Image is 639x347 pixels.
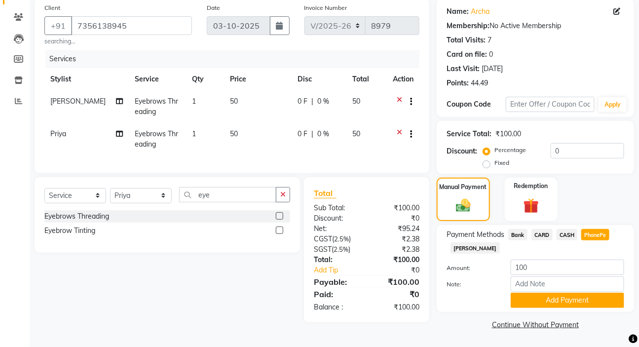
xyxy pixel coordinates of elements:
[44,37,192,46] small: searching...
[306,213,367,224] div: Discount:
[447,49,487,60] div: Card on file:
[367,213,427,224] div: ₹0
[439,320,632,330] a: Continue Without Payment
[489,49,493,60] div: 0
[44,211,109,222] div: Eyebrows Threading
[306,244,367,255] div: ( )
[45,50,427,68] div: Services
[304,3,347,12] label: Invoice Number
[488,35,491,45] div: 7
[347,68,387,90] th: Total
[314,245,332,254] span: SGST
[367,203,427,213] div: ₹100.00
[129,68,187,90] th: Service
[44,226,95,236] div: Eyebrow Tinting
[353,129,361,138] span: 50
[179,187,276,202] input: Search or Scan
[314,188,337,198] span: Total
[440,183,487,192] label: Manual Payment
[306,255,367,265] div: Total:
[482,64,503,74] div: [DATE]
[314,234,332,243] span: CGST
[224,68,292,90] th: Price
[581,229,609,240] span: PhonePe
[514,182,548,191] label: Redemption
[447,64,480,74] div: Last Visit:
[376,265,427,275] div: ₹0
[44,16,72,35] button: +91
[230,97,238,106] span: 50
[317,96,329,107] span: 0 %
[447,99,506,110] div: Coupon Code
[506,97,595,112] input: Enter Offer / Coupon Code
[44,68,129,90] th: Stylist
[511,276,624,292] input: Add Note
[135,97,179,116] span: Eyebrows Threading
[367,244,427,255] div: ₹2.38
[495,129,521,139] div: ₹100.00
[135,129,179,149] span: Eyebrows Threading
[494,146,526,154] label: Percentage
[207,3,220,12] label: Date
[447,21,489,31] div: Membership:
[367,255,427,265] div: ₹100.00
[311,129,313,139] span: |
[334,235,349,243] span: 2.5%
[447,35,486,45] div: Total Visits:
[306,302,367,312] div: Balance :
[367,234,427,244] div: ₹2.38
[494,158,509,167] label: Fixed
[471,6,489,17] a: Archa
[50,129,66,138] span: Priya
[367,276,427,288] div: ₹100.00
[306,224,367,234] div: Net:
[192,129,196,138] span: 1
[311,96,313,107] span: |
[387,68,419,90] th: Action
[447,146,477,156] div: Discount:
[230,129,238,138] span: 50
[367,302,427,312] div: ₹100.00
[298,129,307,139] span: 0 F
[298,96,307,107] span: 0 F
[447,78,469,88] div: Points:
[447,21,624,31] div: No Active Membership
[599,97,627,112] button: Apply
[451,197,475,214] img: _cash.svg
[306,203,367,213] div: Sub Total:
[44,3,60,12] label: Client
[50,97,106,106] span: [PERSON_NAME]
[439,280,503,289] label: Note:
[367,288,427,300] div: ₹0
[353,97,361,106] span: 50
[192,97,196,106] span: 1
[511,260,624,275] input: Amount
[306,265,376,275] a: Add Tip
[292,68,347,90] th: Disc
[447,230,504,240] span: Payment Methods
[306,234,367,244] div: ( )
[306,276,367,288] div: Payable:
[367,224,427,234] div: ₹95.24
[317,129,329,139] span: 0 %
[306,288,367,300] div: Paid:
[508,229,527,240] span: Bank
[439,264,503,272] label: Amount:
[471,78,488,88] div: 44.49
[531,229,553,240] span: CARD
[334,245,348,253] span: 2.5%
[557,229,578,240] span: CASH
[447,6,469,17] div: Name:
[447,129,491,139] div: Service Total:
[71,16,192,35] input: Search by Name/Mobile/Email/Code
[519,196,544,216] img: _gift.svg
[511,293,624,308] button: Add Payment
[451,242,500,254] span: [PERSON_NAME]
[186,68,224,90] th: Qty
